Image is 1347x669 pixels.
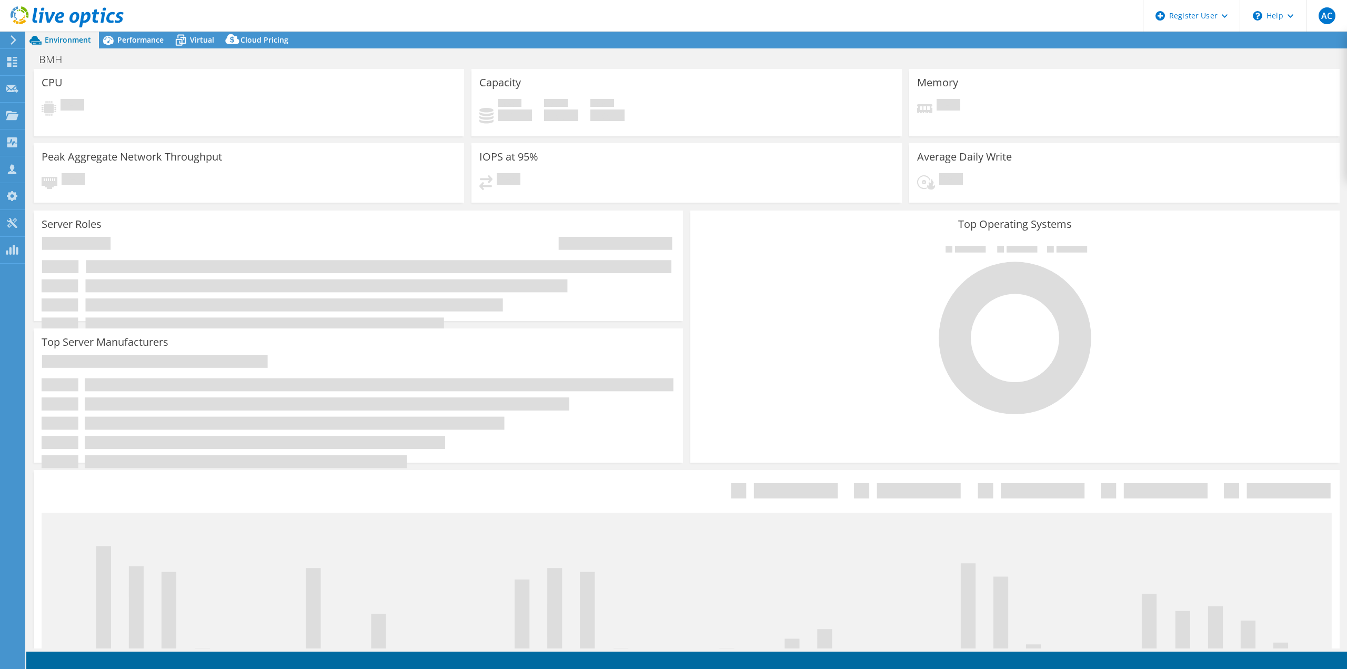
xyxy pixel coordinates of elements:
[240,35,288,45] span: Cloud Pricing
[61,99,84,113] span: Pending
[117,35,164,45] span: Performance
[937,99,960,113] span: Pending
[497,173,520,187] span: Pending
[1319,7,1335,24] span: AC
[498,109,532,121] h4: 0 GiB
[42,77,63,88] h3: CPU
[590,99,614,109] span: Total
[45,35,91,45] span: Environment
[917,77,958,88] h3: Memory
[1253,11,1262,21] svg: \n
[190,35,214,45] span: Virtual
[479,151,538,163] h3: IOPS at 95%
[62,173,85,187] span: Pending
[479,77,521,88] h3: Capacity
[544,109,578,121] h4: 0 GiB
[698,218,1332,230] h3: Top Operating Systems
[34,54,78,65] h1: BMH
[42,151,222,163] h3: Peak Aggregate Network Throughput
[590,109,625,121] h4: 0 GiB
[917,151,1012,163] h3: Average Daily Write
[939,173,963,187] span: Pending
[544,99,568,109] span: Free
[498,99,521,109] span: Used
[42,336,168,348] h3: Top Server Manufacturers
[42,218,102,230] h3: Server Roles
